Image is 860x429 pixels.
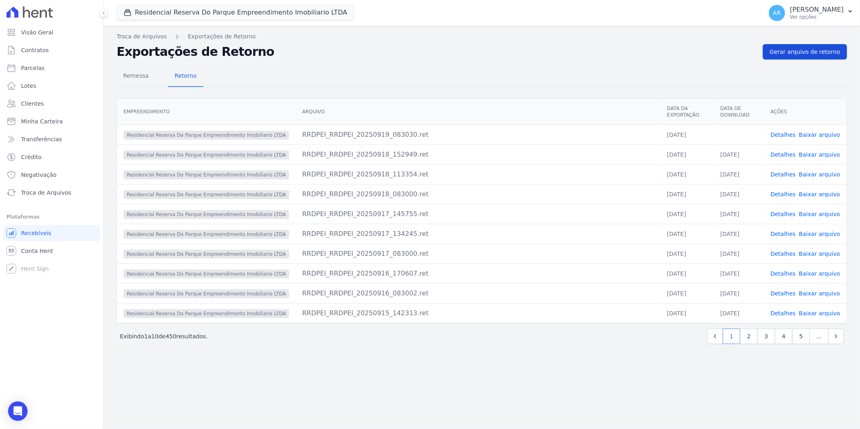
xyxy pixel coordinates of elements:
[771,132,796,138] a: Detalhes
[792,329,810,344] a: 5
[763,44,847,59] a: Gerar arquivo de retorno
[771,211,796,217] a: Detalhes
[714,164,764,184] td: [DATE]
[302,150,654,159] div: RRDPEI_RRDPEI_20250918_152949.ret
[302,289,654,298] div: RRDPEI_RRDPEI_20250916_083002.ret
[790,14,844,20] p: Ver opções
[770,48,840,56] span: Gerar arquivo de retorno
[302,249,654,259] div: RRDPEI_RRDPEI_20250917_083000.ret
[21,189,71,197] span: Troca de Arquivos
[296,99,660,125] th: Arquivo
[302,130,654,140] div: RRDPEI_RRDPEI_20250919_083030.ret
[773,10,781,16] span: AR
[117,66,203,87] nav: Tab selector
[660,224,714,244] td: [DATE]
[714,99,764,125] th: Data de Download
[714,204,764,224] td: [DATE]
[660,125,714,144] td: [DATE]
[117,32,167,41] a: Troca de Arquivos
[3,113,100,130] a: Minha Carteira
[799,132,840,138] a: Baixar arquivo
[188,32,256,41] a: Exportações de Retorno
[168,66,203,87] a: Retorno
[123,151,289,159] span: Residencial Reserva Do Parque Empreendimento Imobiliario LTDA
[771,251,796,257] a: Detalhes
[660,204,714,224] td: [DATE]
[660,99,714,125] th: Data da Exportação
[123,210,289,219] span: Residencial Reserva Do Parque Empreendimento Imobiliario LTDA
[117,5,354,20] button: Residencial Reserva Do Parque Empreendimento Imobiliario LTDA
[21,117,63,125] span: Minha Carteira
[660,164,714,184] td: [DATE]
[714,263,764,283] td: [DATE]
[123,250,289,259] span: Residencial Reserva Do Parque Empreendimento Imobiliario LTDA
[799,270,840,277] a: Baixar arquivo
[775,329,792,344] a: 4
[660,184,714,204] td: [DATE]
[771,270,796,277] a: Detalhes
[21,28,53,36] span: Visão Geral
[771,310,796,316] a: Detalhes
[809,329,829,344] span: …
[771,191,796,198] a: Detalhes
[21,135,62,143] span: Transferências
[21,46,49,54] span: Contratos
[120,332,208,340] p: Exibindo a de resultados.
[771,171,796,178] a: Detalhes
[3,225,100,241] a: Recebíveis
[302,269,654,278] div: RRDPEI_RRDPEI_20250916_170607.ret
[3,24,100,40] a: Visão Geral
[117,45,756,59] h2: Exportações de Retorno
[302,209,654,219] div: RRDPEI_RRDPEI_20250917_145755.ret
[799,191,840,198] a: Baixar arquivo
[21,64,45,72] span: Parcelas
[799,290,840,297] a: Baixar arquivo
[714,303,764,323] td: [DATE]
[170,68,202,84] span: Retorno
[123,170,289,179] span: Residencial Reserva Do Parque Empreendimento Imobiliario LTDA
[151,333,159,340] span: 10
[714,224,764,244] td: [DATE]
[3,149,100,165] a: Crédito
[3,167,100,183] a: Negativação
[799,231,840,237] a: Baixar arquivo
[799,310,840,316] a: Baixar arquivo
[771,231,796,237] a: Detalhes
[771,151,796,158] a: Detalhes
[123,270,289,278] span: Residencial Reserva Do Parque Empreendimento Imobiliario LTDA
[117,32,847,41] nav: Breadcrumb
[6,212,97,222] div: Plataformas
[118,68,153,84] span: Remessa
[123,131,289,140] span: Residencial Reserva Do Parque Empreendimento Imobiliario LTDA
[799,151,840,158] a: Baixar arquivo
[21,247,53,255] span: Conta Hent
[21,229,51,237] span: Recebíveis
[302,189,654,199] div: RRDPEI_RRDPEI_20250918_083000.ret
[3,78,100,94] a: Lotes
[660,283,714,303] td: [DATE]
[117,66,155,87] a: Remessa
[166,333,177,340] span: 450
[3,96,100,112] a: Clientes
[123,289,289,298] span: Residencial Reserva Do Parque Empreendimento Imobiliario LTDA
[302,170,654,179] div: RRDPEI_RRDPEI_20250918_113354.ret
[123,190,289,199] span: Residencial Reserva Do Parque Empreendimento Imobiliario LTDA
[302,308,654,318] div: RRDPEI_RRDPEI_20250915_142313.ret
[21,100,44,108] span: Clientes
[3,42,100,58] a: Contratos
[660,303,714,323] td: [DATE]
[8,401,28,421] div: Open Intercom Messenger
[660,244,714,263] td: [DATE]
[714,283,764,303] td: [DATE]
[123,309,289,318] span: Residencial Reserva Do Parque Empreendimento Imobiliario LTDA
[762,2,860,24] button: AR [PERSON_NAME] Ver opções
[707,329,723,344] a: Previous
[758,329,775,344] a: 3
[714,244,764,263] td: [DATE]
[302,229,654,239] div: RRDPEI_RRDPEI_20250917_134245.ret
[740,329,758,344] a: 2
[21,82,36,90] span: Lotes
[723,329,740,344] a: 1
[3,60,100,76] a: Parcelas
[799,251,840,257] a: Baixar arquivo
